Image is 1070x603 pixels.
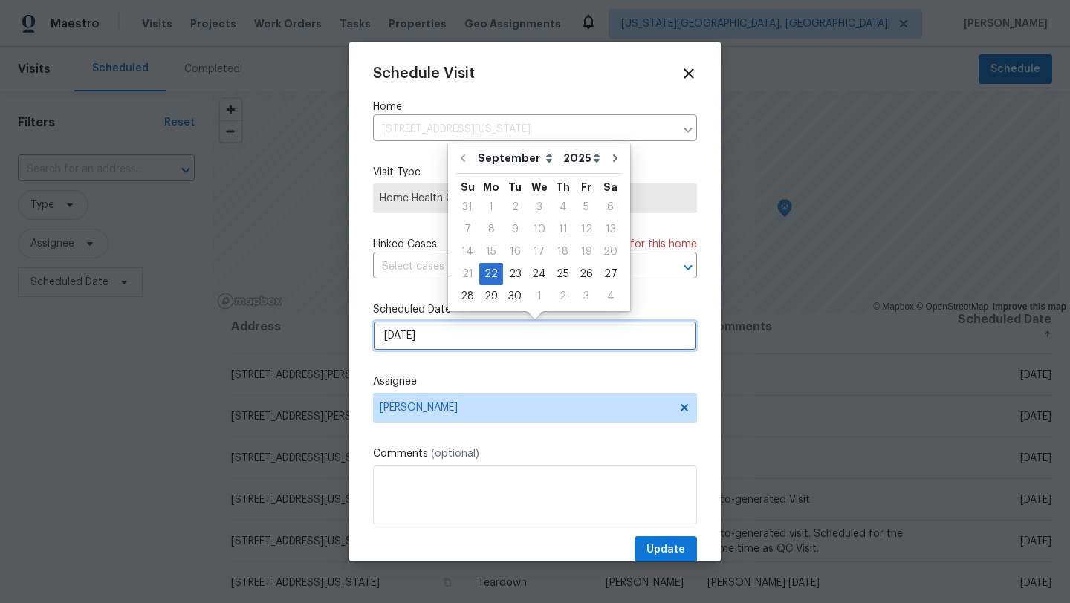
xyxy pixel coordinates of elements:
[598,241,623,263] div: Sat Sep 20 2025
[604,143,626,173] button: Go to next month
[598,218,623,241] div: Sat Sep 13 2025
[479,285,503,307] div: Mon Sep 29 2025
[503,285,527,307] div: Tue Sep 30 2025
[452,143,474,173] button: Go to previous month
[681,65,697,82] span: Close
[551,196,574,218] div: Thu Sep 04 2025
[551,241,574,263] div: Thu Sep 18 2025
[527,285,551,307] div: Wed Oct 01 2025
[503,218,527,241] div: Tue Sep 09 2025
[551,219,574,240] div: 11
[574,241,598,263] div: Fri Sep 19 2025
[527,286,551,307] div: 1
[474,147,560,169] select: Month
[479,218,503,241] div: Mon Sep 08 2025
[373,118,675,141] input: Enter in an address
[373,302,697,317] label: Scheduled Date
[598,197,623,218] div: 6
[373,100,697,114] label: Home
[380,191,690,206] span: Home Health Checkup
[574,263,598,285] div: Fri Sep 26 2025
[373,66,475,81] span: Schedule Visit
[598,241,623,262] div: 20
[574,219,598,240] div: 12
[455,263,479,285] div: Sun Sep 21 2025
[455,264,479,284] div: 21
[646,541,685,559] span: Update
[455,286,479,307] div: 28
[483,182,499,192] abbr: Monday
[527,241,551,263] div: Wed Sep 17 2025
[527,196,551,218] div: Wed Sep 03 2025
[503,263,527,285] div: Tue Sep 23 2025
[461,182,475,192] abbr: Sunday
[373,237,437,252] span: Linked Cases
[551,285,574,307] div: Thu Oct 02 2025
[603,182,617,192] abbr: Saturday
[503,197,527,218] div: 2
[373,321,697,351] input: M/D/YYYY
[574,285,598,307] div: Fri Oct 03 2025
[527,218,551,241] div: Wed Sep 10 2025
[479,197,503,218] div: 1
[503,241,527,263] div: Tue Sep 16 2025
[574,264,598,284] div: 26
[598,219,623,240] div: 13
[479,241,503,262] div: 15
[431,449,479,459] span: (optional)
[503,264,527,284] div: 23
[574,196,598,218] div: Fri Sep 05 2025
[527,264,551,284] div: 24
[479,263,503,285] div: Mon Sep 22 2025
[574,241,598,262] div: 19
[560,147,604,169] select: Year
[527,241,551,262] div: 17
[479,196,503,218] div: Mon Sep 01 2025
[455,241,479,262] div: 14
[479,241,503,263] div: Mon Sep 15 2025
[373,374,697,389] label: Assignee
[373,255,655,278] input: Select cases
[574,286,598,307] div: 3
[527,197,551,218] div: 3
[574,197,598,218] div: 5
[598,286,623,307] div: 4
[531,182,548,192] abbr: Wednesday
[455,219,479,240] div: 7
[508,182,522,192] abbr: Tuesday
[479,219,503,240] div: 8
[574,218,598,241] div: Fri Sep 12 2025
[503,241,527,262] div: 16
[527,219,551,240] div: 10
[479,264,503,284] div: 22
[380,402,671,414] span: [PERSON_NAME]
[455,218,479,241] div: Sun Sep 07 2025
[455,241,479,263] div: Sun Sep 14 2025
[551,241,574,262] div: 18
[598,196,623,218] div: Sat Sep 06 2025
[373,165,697,180] label: Visit Type
[503,286,527,307] div: 30
[598,264,623,284] div: 27
[373,446,697,461] label: Comments
[551,286,574,307] div: 2
[551,197,574,218] div: 4
[551,263,574,285] div: Thu Sep 25 2025
[503,219,527,240] div: 9
[581,182,591,192] abbr: Friday
[551,264,574,284] div: 25
[503,196,527,218] div: Tue Sep 02 2025
[678,257,698,278] button: Open
[479,286,503,307] div: 29
[527,263,551,285] div: Wed Sep 24 2025
[455,285,479,307] div: Sun Sep 28 2025
[455,197,479,218] div: 31
[551,218,574,241] div: Thu Sep 11 2025
[598,285,623,307] div: Sat Oct 04 2025
[598,263,623,285] div: Sat Sep 27 2025
[455,196,479,218] div: Sun Aug 31 2025
[556,182,570,192] abbr: Thursday
[635,536,697,564] button: Update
